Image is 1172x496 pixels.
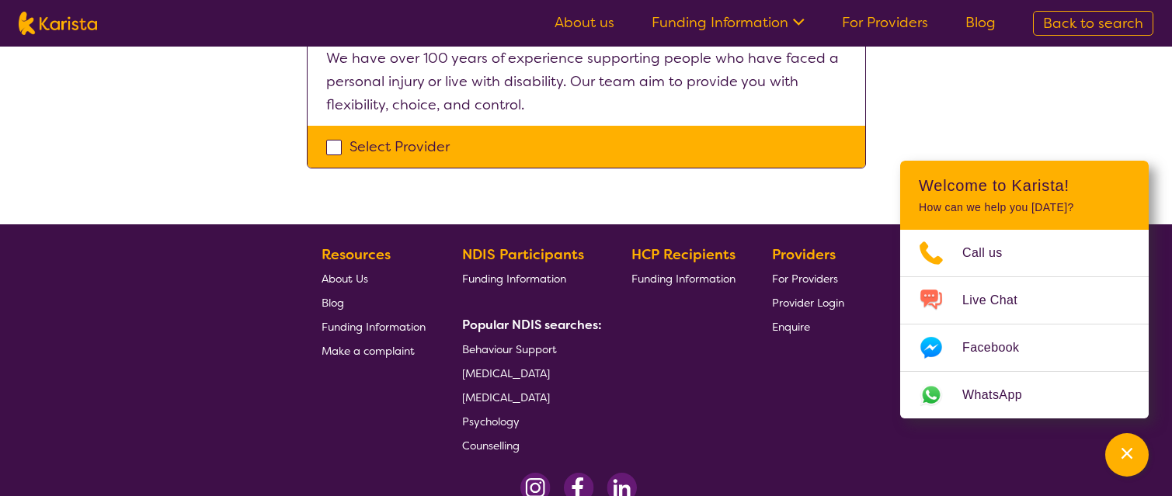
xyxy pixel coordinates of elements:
span: Back to search [1043,14,1143,33]
span: [MEDICAL_DATA] [462,390,550,404]
h2: Welcome to Karista! [919,176,1130,195]
span: WhatsApp [962,383,1041,407]
a: Funding Information [652,13,805,32]
a: Enquire [772,314,844,338]
a: Provider Login [772,290,844,314]
span: Facebook [962,336,1038,359]
a: Make a complaint [322,338,426,362]
a: For Providers [772,266,844,290]
span: Psychology [462,414,520,428]
a: Back to search [1033,11,1153,36]
b: NDIS Participants [462,245,584,264]
span: Enquire [772,320,810,334]
span: Behaviour Support [462,342,557,356]
span: Make a complaint [322,344,415,358]
span: Funding Information [322,320,426,334]
b: Providers [772,245,836,264]
button: Channel Menu [1105,433,1149,477]
span: [MEDICAL_DATA] [462,366,550,380]
span: Blog [322,296,344,310]
a: Blog [965,13,996,32]
p: We have over 100 years of experience supporting people who have faced a personal injury or live w... [326,47,847,116]
a: [MEDICAL_DATA] [462,361,596,385]
b: Resources [322,245,391,264]
span: Funding Information [462,272,566,286]
span: For Providers [772,272,838,286]
a: Web link opens in a new tab. [900,372,1149,418]
span: About Us [322,272,368,286]
span: Live Chat [962,289,1036,312]
a: Funding Information [322,314,426,338]
div: Channel Menu [900,161,1149,418]
a: Behaviour Support [462,337,596,361]
span: Funding Information [631,272,736,286]
p: How can we help you [DATE]? [919,201,1130,214]
a: For Providers [842,13,928,32]
a: Counselling [462,433,596,457]
a: Blog [322,290,426,314]
a: [MEDICAL_DATA] [462,385,596,409]
a: About Us [322,266,426,290]
b: HCP Recipients [631,245,736,264]
span: Counselling [462,439,520,453]
a: About us [555,13,614,32]
ul: Choose channel [900,230,1149,418]
a: Funding Information [631,266,736,290]
span: Call us [962,241,1021,265]
a: Funding Information [462,266,596,290]
a: Psychology [462,409,596,433]
b: Popular NDIS searches: [462,317,602,333]
span: Provider Login [772,296,844,310]
img: Karista logo [19,12,97,35]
